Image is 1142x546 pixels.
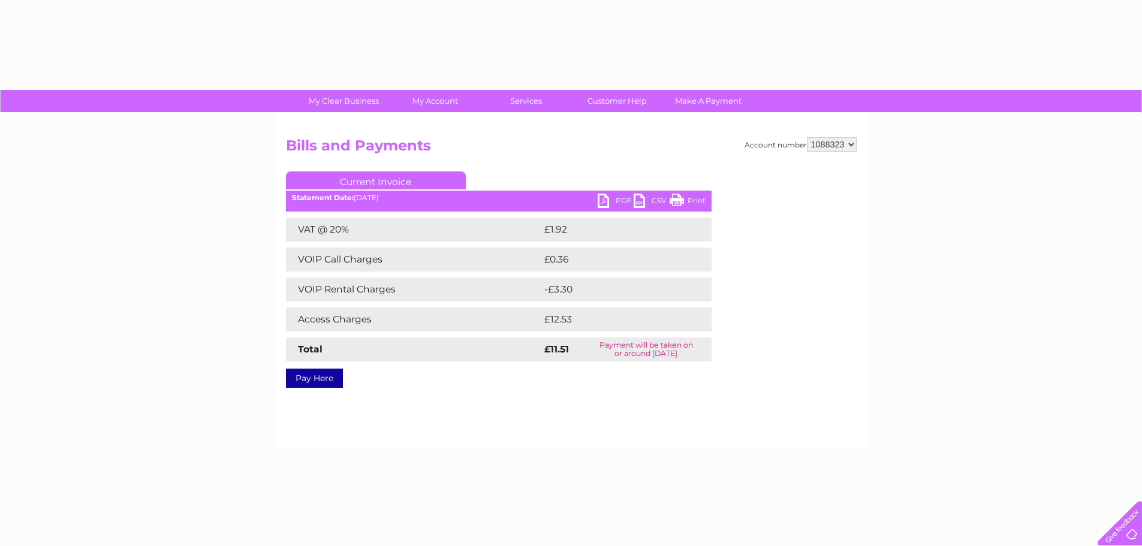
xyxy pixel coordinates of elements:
td: -£3.30 [541,277,686,301]
a: Current Invoice [286,171,466,189]
a: My Account [385,90,484,112]
td: £0.36 [541,248,683,272]
a: Print [670,194,706,211]
td: VOIP Call Charges [286,248,541,272]
td: Payment will be taken on or around [DATE] [581,337,711,361]
td: £12.53 [541,307,686,331]
td: VOIP Rental Charges [286,277,541,301]
h2: Bills and Payments [286,137,857,160]
strong: £11.51 [544,343,569,355]
a: Pay Here [286,369,343,388]
a: CSV [634,194,670,211]
strong: Total [298,343,323,355]
a: My Clear Business [294,90,393,112]
a: Customer Help [568,90,667,112]
a: Services [477,90,575,112]
div: Account number [745,137,857,152]
td: VAT @ 20% [286,218,541,242]
div: [DATE] [286,194,712,202]
b: Statement Date: [292,193,354,202]
a: PDF [598,194,634,211]
td: Access Charges [286,307,541,331]
td: £1.92 [541,218,682,242]
a: Make A Payment [659,90,758,112]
